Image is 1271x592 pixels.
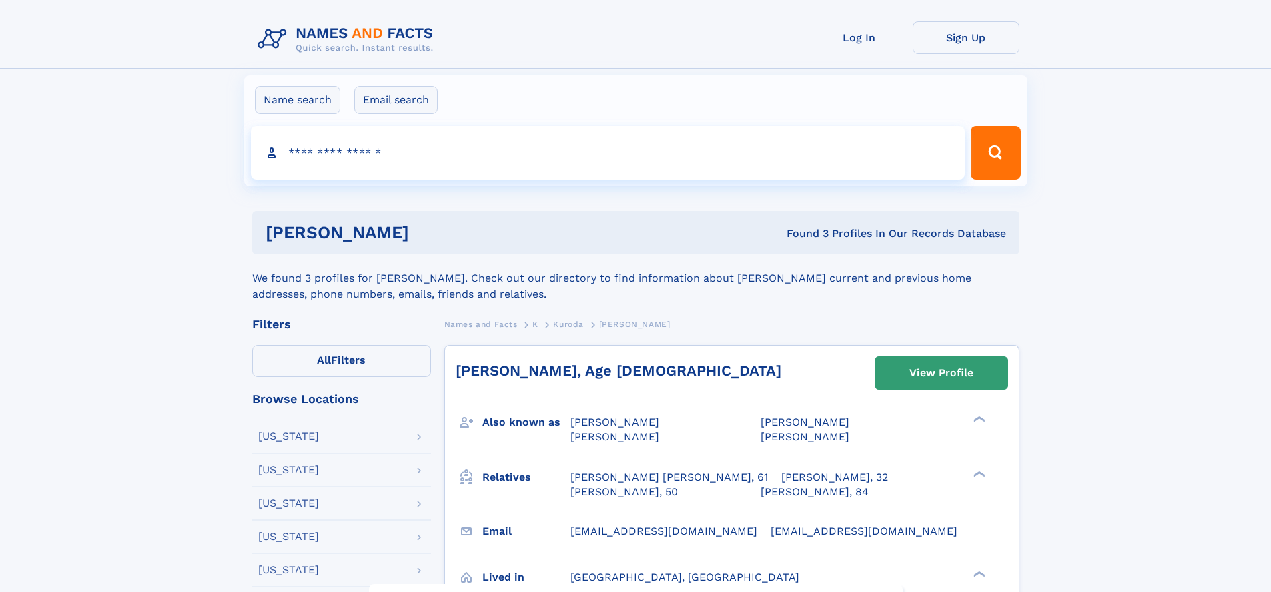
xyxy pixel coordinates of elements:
span: [PERSON_NAME] [570,416,659,428]
div: [US_STATE] [258,431,319,442]
a: K [532,316,538,332]
span: [PERSON_NAME] [761,416,849,428]
a: [PERSON_NAME] [PERSON_NAME], 61 [570,470,768,485]
div: View Profile [909,358,973,388]
div: ❯ [970,469,986,478]
div: We found 3 profiles for [PERSON_NAME]. Check out our directory to find information about [PERSON_... [252,254,1019,302]
a: [PERSON_NAME], 84 [761,485,869,499]
span: [EMAIL_ADDRESS][DOMAIN_NAME] [570,525,757,537]
h1: [PERSON_NAME] [266,224,598,241]
h3: Email [482,520,570,543]
span: [PERSON_NAME] [761,430,849,443]
div: Found 3 Profiles In Our Records Database [598,226,1006,241]
span: All [317,354,331,366]
a: Names and Facts [444,316,518,332]
img: Logo Names and Facts [252,21,444,57]
div: ❯ [970,569,986,578]
div: [US_STATE] [258,498,319,509]
div: [US_STATE] [258,565,319,575]
span: [PERSON_NAME] [570,430,659,443]
div: [US_STATE] [258,531,319,542]
a: Log In [806,21,913,54]
span: Kuroda [553,320,584,329]
a: Sign Up [913,21,1019,54]
a: Kuroda [553,316,584,332]
a: [PERSON_NAME], 32 [781,470,888,485]
span: [GEOGRAPHIC_DATA], [GEOGRAPHIC_DATA] [570,571,799,583]
div: [US_STATE] [258,465,319,475]
a: View Profile [875,357,1007,389]
div: ❯ [970,415,986,424]
button: Search Button [971,126,1020,180]
h3: Lived in [482,566,570,589]
label: Name search [255,86,340,114]
span: [EMAIL_ADDRESS][DOMAIN_NAME] [771,525,957,537]
span: [PERSON_NAME] [599,320,671,329]
span: K [532,320,538,329]
label: Email search [354,86,438,114]
a: [PERSON_NAME], Age [DEMOGRAPHIC_DATA] [456,362,781,379]
label: Filters [252,345,431,377]
input: search input [251,126,965,180]
h3: Also known as [482,411,570,434]
h3: Relatives [482,466,570,489]
div: Browse Locations [252,393,431,405]
a: [PERSON_NAME], 50 [570,485,678,499]
div: Filters [252,318,431,330]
